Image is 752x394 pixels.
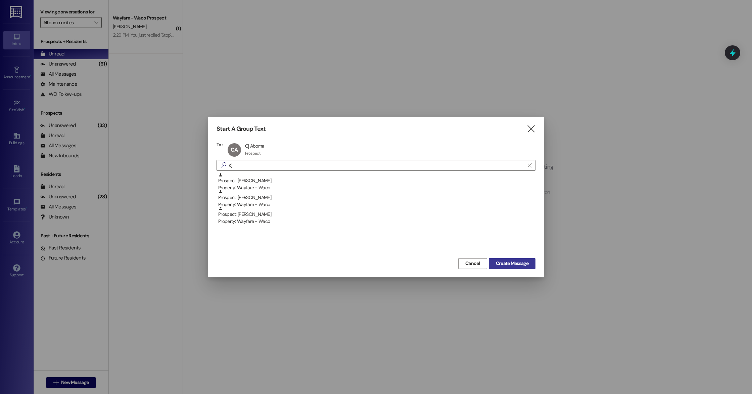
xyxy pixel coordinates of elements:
h3: Start A Group Text [217,125,266,133]
i:  [218,162,229,169]
div: Prospect: [PERSON_NAME] [218,172,535,192]
div: Prospect: [PERSON_NAME]Property: Wayfare - Waco [217,172,535,189]
div: Prospect: [PERSON_NAME] [218,206,535,225]
button: Cancel [458,258,487,269]
div: Prospect: [PERSON_NAME] [218,189,535,208]
div: Prospect: [PERSON_NAME]Property: Wayfare - Waco [217,206,535,223]
i:  [526,125,535,132]
button: Clear text [524,160,535,170]
div: Property: Wayfare - Waco [218,184,535,191]
span: Cancel [465,260,480,267]
div: Property: Wayfare - Waco [218,218,535,225]
span: Create Message [496,260,528,267]
button: Create Message [489,258,535,269]
div: Cj Aborna [245,143,265,149]
div: Prospect: [PERSON_NAME]Property: Wayfare - Waco [217,189,535,206]
input: Search for any contact or apartment [229,161,524,170]
div: Prospect [245,151,261,156]
i:  [528,163,531,168]
span: CA [231,146,238,153]
div: Property: Wayfare - Waco [218,201,535,208]
h3: To: [217,142,223,148]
